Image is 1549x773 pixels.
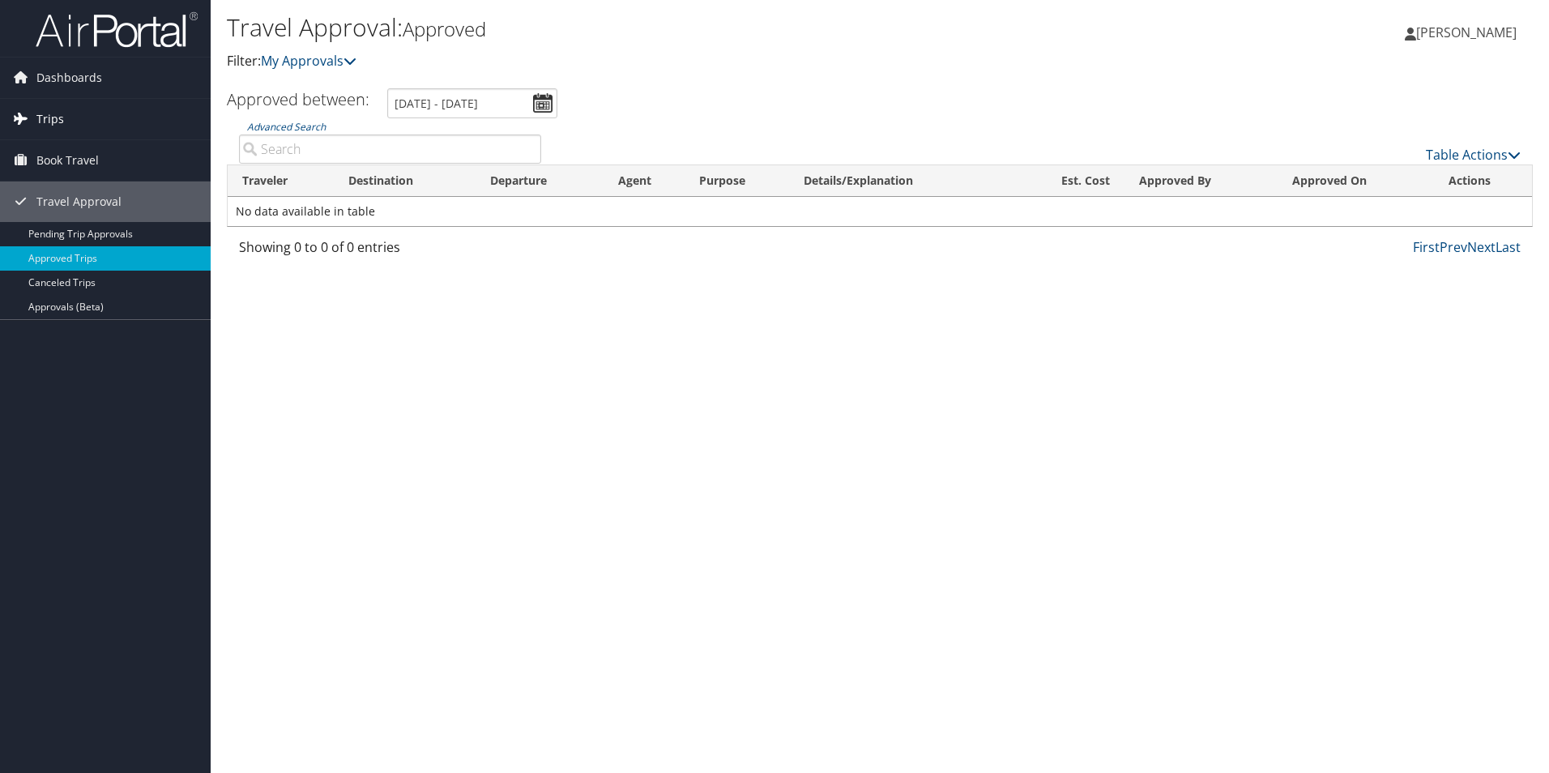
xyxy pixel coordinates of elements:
span: [PERSON_NAME] [1416,23,1517,41]
th: Details/Explanation [789,165,1017,197]
span: Book Travel [36,140,99,181]
span: Dashboards [36,58,102,98]
a: Advanced Search [247,120,326,134]
a: Last [1496,238,1521,256]
div: Showing 0 to 0 of 0 entries [239,237,541,265]
th: Departure: activate to sort column ascending [476,165,604,197]
th: Purpose [685,165,789,197]
th: Traveler: activate to sort column ascending [228,165,334,197]
h3: Approved between: [227,88,369,110]
input: [DATE] - [DATE] [387,88,557,118]
th: Destination: activate to sort column ascending [334,165,476,197]
th: Approved On: activate to sort column ascending [1278,165,1435,197]
span: Travel Approval [36,182,122,222]
span: Trips [36,99,64,139]
small: Approved [403,15,486,42]
a: Prev [1440,238,1467,256]
a: First [1413,238,1440,256]
p: Filter: [227,51,1098,72]
h1: Travel Approval: [227,11,1098,45]
th: Est. Cost: activate to sort column ascending [1017,165,1124,197]
a: My Approvals [261,52,356,70]
td: No data available in table [228,197,1532,226]
th: Agent [604,165,685,197]
a: Table Actions [1426,146,1521,164]
th: Actions [1434,165,1532,197]
a: Next [1467,238,1496,256]
input: Advanced Search [239,135,541,164]
img: airportal-logo.png [36,11,198,49]
th: Approved By: activate to sort column ascending [1124,165,1277,197]
a: [PERSON_NAME] [1405,8,1533,57]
